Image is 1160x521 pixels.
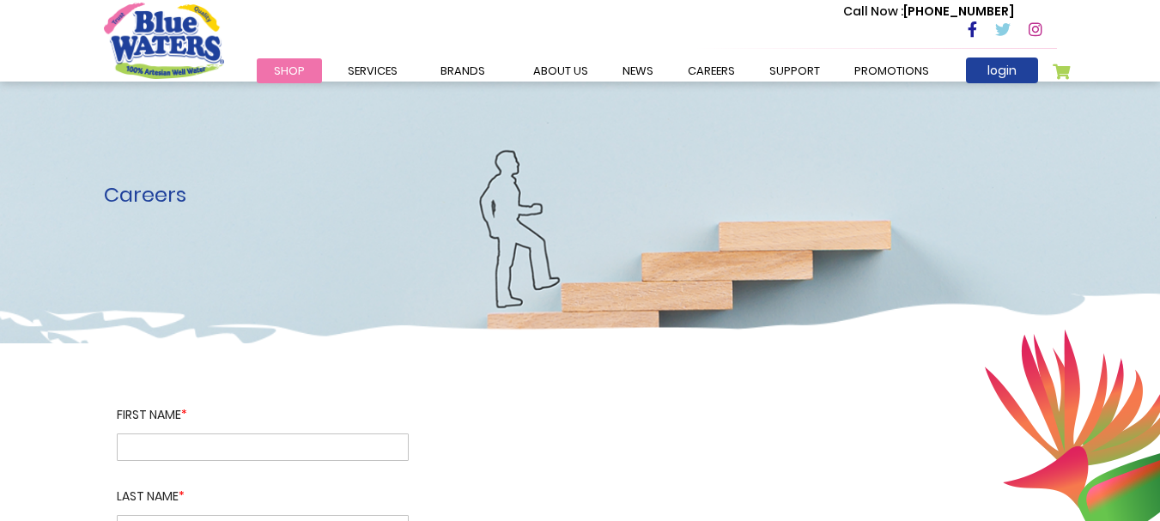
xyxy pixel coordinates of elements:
h1: Careers [104,183,1057,208]
p: [PHONE_NUMBER] [843,3,1014,21]
a: Promotions [837,58,946,83]
span: Brands [440,63,485,79]
a: support [752,58,837,83]
a: about us [516,58,605,83]
a: login [966,58,1038,83]
a: Brands [423,58,502,83]
a: Services [331,58,415,83]
span: Services [348,63,398,79]
a: store logo [104,3,224,78]
span: Shop [274,63,305,79]
span: Call Now : [843,3,903,20]
a: careers [671,58,752,83]
label: Last Name [117,461,409,515]
a: News [605,58,671,83]
label: First name [117,406,409,433]
a: Shop [257,58,322,83]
